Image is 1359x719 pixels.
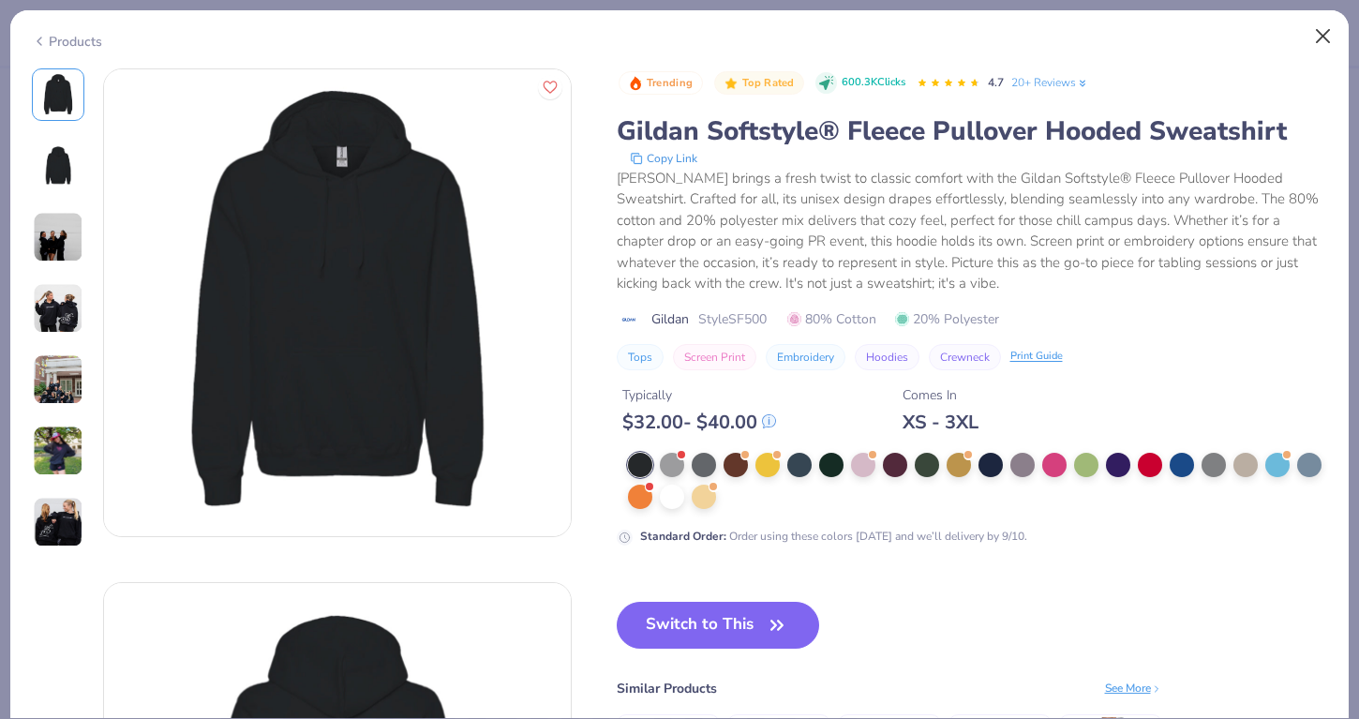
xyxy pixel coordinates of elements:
[1306,19,1341,54] button: Close
[903,411,978,434] div: XS - 3XL
[895,309,999,329] span: 20% Polyester
[622,411,776,434] div: $ 32.00 - $ 40.00
[988,75,1004,90] span: 4.7
[714,71,804,96] button: Badge Button
[624,149,703,168] button: copy to clipboard
[36,143,81,188] img: Back
[622,385,776,405] div: Typically
[33,426,83,476] img: User generated content
[33,354,83,405] img: User generated content
[33,283,83,334] img: User generated content
[617,168,1328,294] div: [PERSON_NAME] brings a fresh twist to classic comfort with the Gildan Softstyle® Fleece Pullover ...
[617,312,642,327] img: brand logo
[104,69,571,536] img: Front
[929,344,1001,370] button: Crewneck
[1010,349,1063,365] div: Print Guide
[917,68,980,98] div: 4.7 Stars
[640,529,726,544] strong: Standard Order :
[1011,74,1089,91] a: 20+ Reviews
[651,309,689,329] span: Gildan
[742,78,795,88] span: Top Rated
[787,309,876,329] span: 80% Cotton
[766,344,845,370] button: Embroidery
[617,113,1328,149] div: Gildan Softstyle® Fleece Pullover Hooded Sweatshirt
[647,78,693,88] span: Trending
[1105,680,1162,697] div: See More
[903,385,978,405] div: Comes In
[538,75,562,99] button: Like
[36,72,81,117] img: Front
[628,76,643,91] img: Trending sort
[640,528,1027,545] div: Order using these colors [DATE] and we’ll delivery by 9/10.
[855,344,919,370] button: Hoodies
[724,76,739,91] img: Top Rated sort
[673,344,756,370] button: Screen Print
[32,32,102,52] div: Products
[619,71,703,96] button: Badge Button
[842,75,905,91] span: 600.3K Clicks
[617,602,820,649] button: Switch to This
[617,679,717,698] div: Similar Products
[33,212,83,262] img: User generated content
[33,497,83,547] img: User generated content
[617,344,664,370] button: Tops
[698,309,767,329] span: Style SF500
